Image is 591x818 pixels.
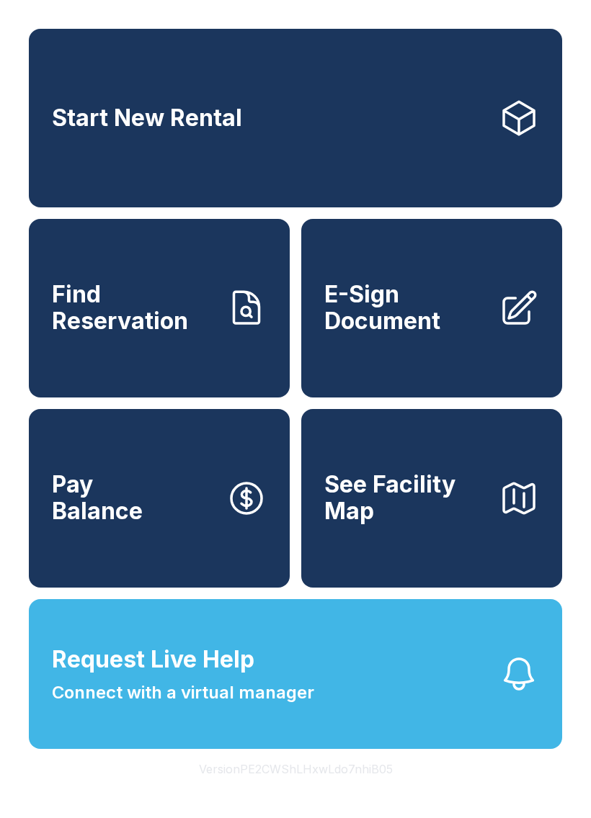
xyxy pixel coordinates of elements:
button: See Facility Map [301,409,562,588]
a: Find Reservation [29,219,290,397]
button: VersionPE2CWShLHxwLdo7nhiB05 [187,749,404,789]
span: Start New Rental [52,105,242,132]
a: Start New Rental [29,29,562,207]
a: PayBalance [29,409,290,588]
span: E-Sign Document [324,282,487,334]
button: Request Live HelpConnect with a virtual manager [29,599,562,749]
span: See Facility Map [324,472,487,524]
span: Request Live Help [52,642,254,677]
span: Connect with a virtual manager [52,680,314,706]
span: Find Reservation [52,282,215,334]
span: Pay Balance [52,472,143,524]
a: E-Sign Document [301,219,562,397]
